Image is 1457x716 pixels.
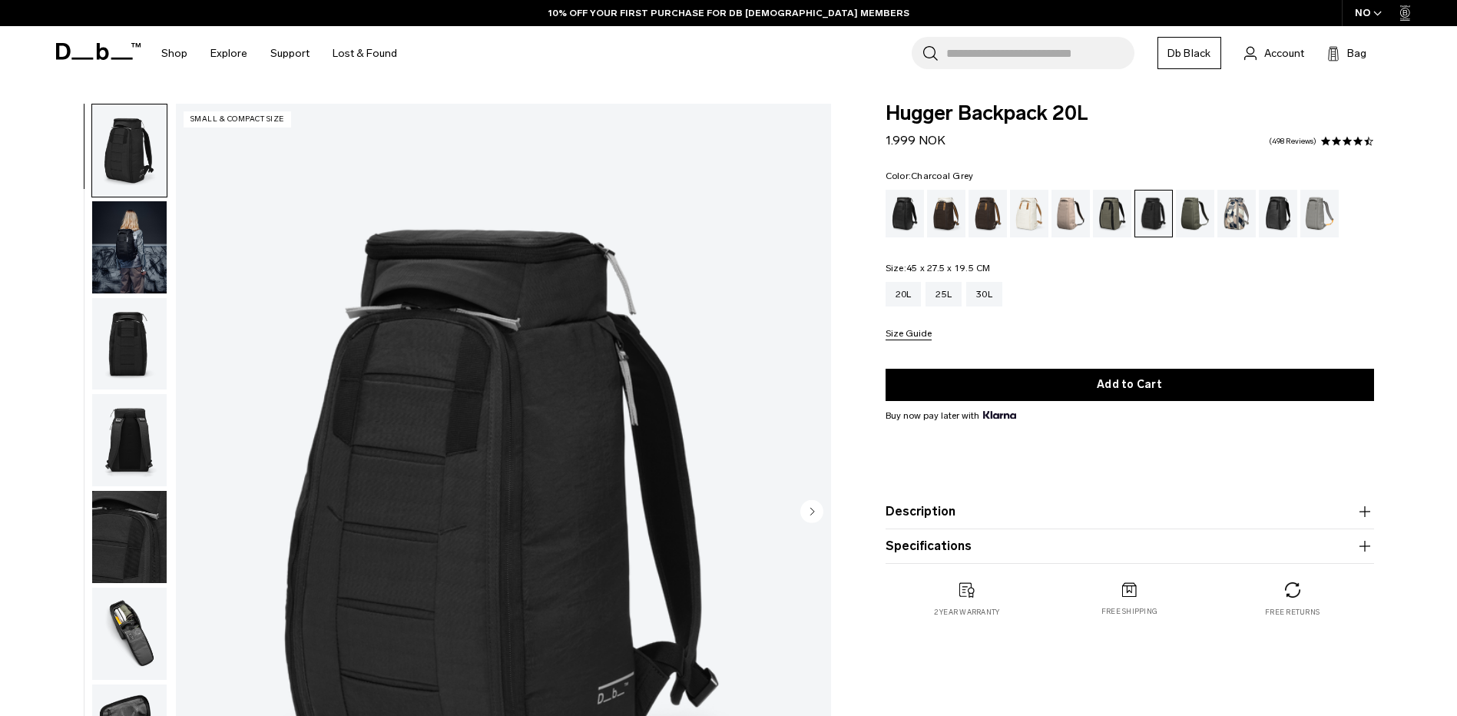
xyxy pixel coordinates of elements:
[161,26,187,81] a: Shop
[91,201,167,294] button: Hugger Backpack 20L Charcoal Grey
[92,104,167,197] img: Hugger Backpack 20L Charcoal Grey
[934,607,1000,618] p: 2 year warranty
[927,190,965,237] a: Cappuccino
[886,171,974,181] legend: Color:
[1093,190,1131,237] a: Forest Green
[91,104,167,197] button: Hugger Backpack 20L Charcoal Grey
[92,298,167,390] img: Hugger Backpack 20L Charcoal Grey
[1259,190,1297,237] a: Reflective Black
[886,264,991,273] legend: Size:
[926,282,962,307] a: 25L
[91,490,167,584] button: Hugger Backpack 20L Charcoal Grey
[1347,45,1366,61] span: Bag
[548,6,909,20] a: 10% OFF YOUR FIRST PURCHASE FOR DB [DEMOGRAPHIC_DATA] MEMBERS
[270,26,310,81] a: Support
[886,190,924,237] a: Black Out
[886,329,932,340] button: Size Guide
[911,171,973,181] span: Charcoal Grey
[886,537,1374,555] button: Specifications
[1244,44,1304,62] a: Account
[966,282,1002,307] a: 30L
[886,133,945,148] span: 1.999 NOK
[1269,138,1316,145] a: 498 reviews
[184,111,291,128] p: Small & Compact Size
[1265,607,1320,618] p: Free returns
[906,263,991,273] span: 45 x 27.5 x 19.5 CM
[886,409,1016,423] span: Buy now pay later with
[886,282,922,307] a: 20L
[91,587,167,681] button: Hugger Backpack 20L Charcoal Grey
[1217,190,1256,237] a: Line Cluster
[969,190,1007,237] a: Espresso
[333,26,397,81] a: Lost & Found
[91,393,167,487] button: Hugger Backpack 20L Charcoal Grey
[1264,45,1304,61] span: Account
[983,411,1016,419] img: {"height" => 20, "alt" => "Klarna"}
[92,491,167,583] img: Hugger Backpack 20L Charcoal Grey
[92,201,167,293] img: Hugger Backpack 20L Charcoal Grey
[1101,606,1157,617] p: Free shipping
[1327,44,1366,62] button: Bag
[1157,37,1221,69] a: Db Black
[1051,190,1090,237] a: Fogbow Beige
[92,394,167,486] img: Hugger Backpack 20L Charcoal Grey
[210,26,247,81] a: Explore
[886,502,1374,521] button: Description
[1010,190,1048,237] a: Oatmilk
[886,104,1374,124] span: Hugger Backpack 20L
[1134,190,1173,237] a: Charcoal Grey
[92,588,167,680] img: Hugger Backpack 20L Charcoal Grey
[150,26,409,81] nav: Main Navigation
[886,369,1374,401] button: Add to Cart
[1176,190,1214,237] a: Moss Green
[1300,190,1339,237] a: Sand Grey
[91,297,167,391] button: Hugger Backpack 20L Charcoal Grey
[800,499,823,525] button: Next slide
